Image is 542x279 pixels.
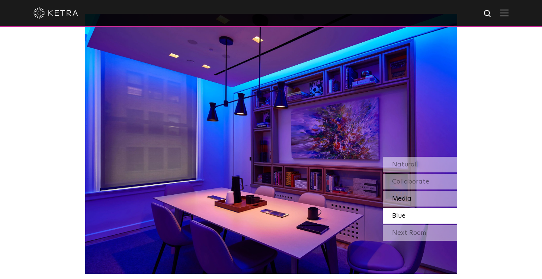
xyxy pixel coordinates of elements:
img: SS-Desktop-CEC-02 [85,14,457,274]
img: search icon [483,9,493,19]
span: Media [392,195,411,202]
span: Blue [392,213,405,219]
img: ketra-logo-2019-white [33,7,78,19]
img: Hamburger%20Nav.svg [500,9,509,16]
span: Natural [392,161,417,168]
span: Collaborate [392,178,429,185]
div: Next Room [383,225,457,241]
